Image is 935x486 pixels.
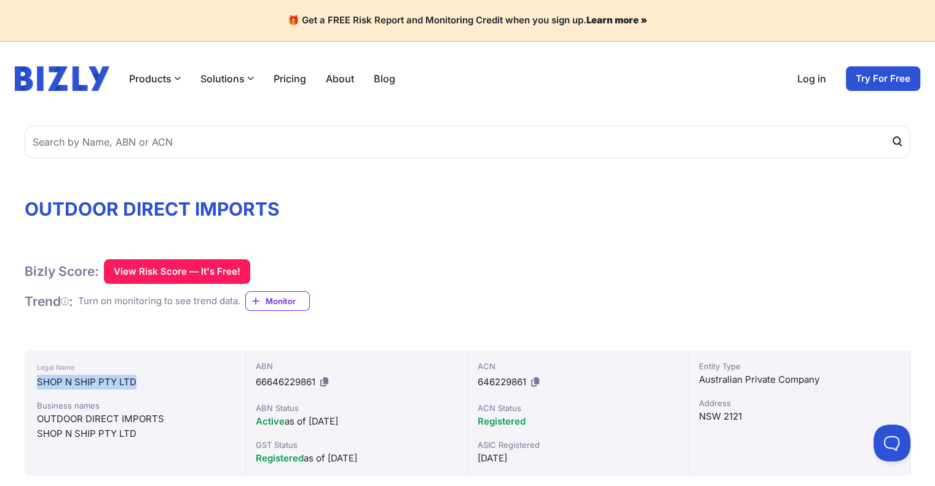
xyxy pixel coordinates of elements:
a: Monitor [245,291,310,311]
span: 66646229861 [256,376,315,388]
div: ACN [478,360,679,372]
div: ACN Status [478,402,679,414]
div: as of [DATE] [256,414,457,429]
input: Search by Name, ABN or ACN [25,125,910,159]
button: View Risk Score — It's Free! [104,259,250,284]
span: Registered [256,452,304,464]
a: Pricing [274,71,306,86]
div: as of [DATE] [256,451,457,466]
h4: 🎁 Get a FREE Risk Report and Monitoring Credit when you sign up. [15,15,920,26]
div: NSW 2121 [699,409,900,424]
div: ABN [256,360,457,372]
a: Blog [374,71,395,86]
a: Try For Free [846,66,920,91]
iframe: Toggle Customer Support [874,425,910,461]
h1: Trend : [25,293,73,310]
div: GST Status [256,439,457,451]
div: Business names [37,399,233,412]
div: ASIC Registered [478,439,679,451]
div: Legal Name [37,360,233,375]
div: Entity Type [699,360,900,372]
span: Registered [478,415,526,427]
div: OUTDOOR DIRECT IMPORTS [37,412,233,426]
div: Australian Private Company [699,372,900,387]
div: Address [699,397,900,409]
div: [DATE] [478,451,679,466]
div: ABN Status [256,402,457,414]
div: Turn on monitoring to see trend data. [78,294,240,308]
a: Learn more » [586,14,647,26]
h1: Bizly Score: [25,263,99,280]
a: Log in [797,71,826,86]
span: Active [256,415,285,427]
button: Solutions [200,71,254,86]
h1: OUTDOOR DIRECT IMPORTS [25,198,910,220]
a: About [326,71,354,86]
button: Products [129,71,181,86]
div: SHOP N SHIP PTY LTD [37,426,233,441]
span: Monitor [266,295,309,307]
span: 646229861 [478,376,526,388]
div: SHOP N SHIP PTY LTD [37,375,233,390]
